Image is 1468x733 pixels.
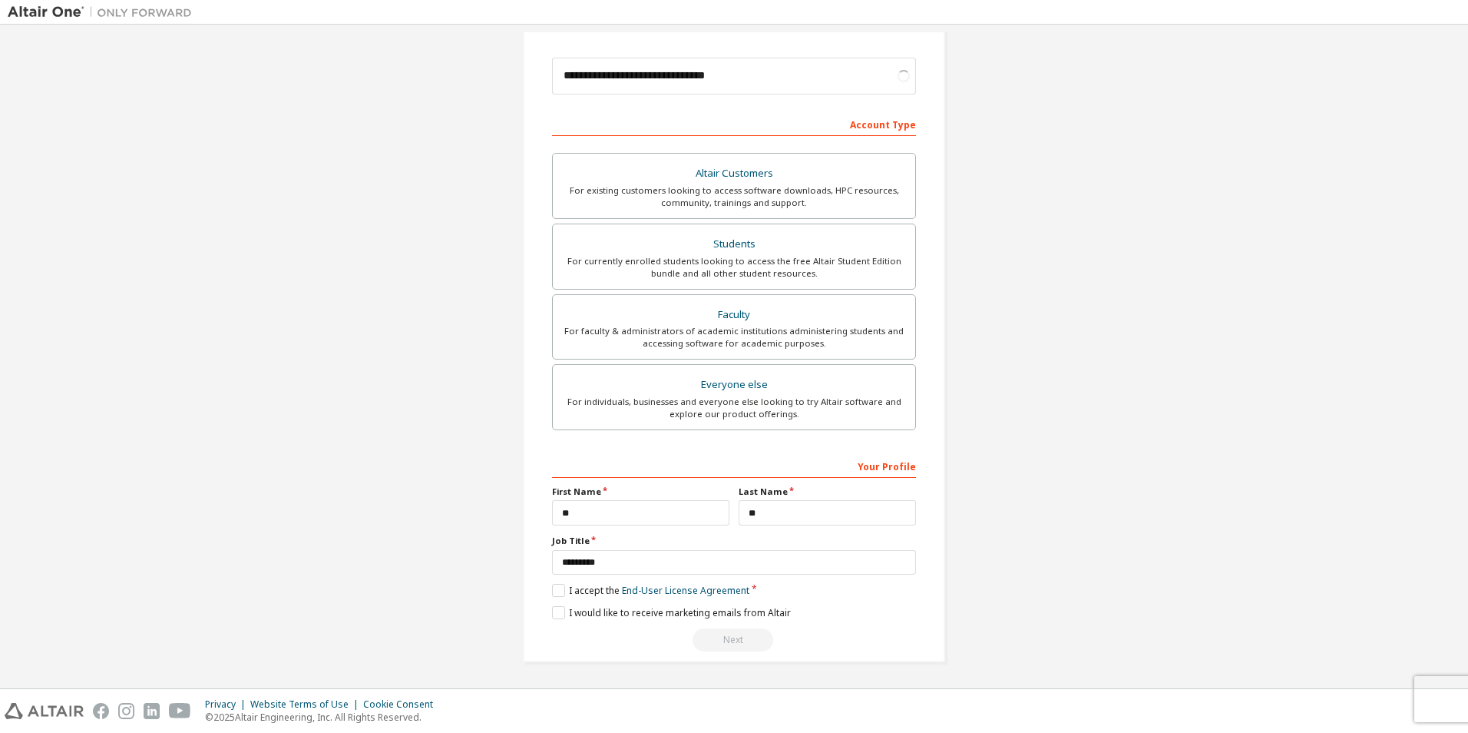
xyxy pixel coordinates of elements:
[552,606,791,619] label: I would like to receive marketing emails from Altair
[562,255,906,280] div: For currently enrolled students looking to access the free Altair Student Edition bundle and all ...
[552,535,916,547] label: Job Title
[622,584,749,597] a: End-User License Agreement
[8,5,200,20] img: Altair One
[205,698,250,711] div: Privacy
[552,629,916,652] div: Please wait while checking email ...
[250,698,363,711] div: Website Terms of Use
[552,111,916,136] div: Account Type
[5,703,84,719] img: altair_logo.svg
[562,374,906,396] div: Everyone else
[118,703,134,719] img: instagram.svg
[562,163,906,184] div: Altair Customers
[205,711,442,724] p: © 2025 Altair Engineering, Inc. All Rights Reserved.
[739,486,916,498] label: Last Name
[562,184,906,209] div: For existing customers looking to access software downloads, HPC resources, community, trainings ...
[562,325,906,350] div: For faculty & administrators of academic institutions administering students and accessing softwa...
[363,698,442,711] div: Cookie Consent
[562,234,906,255] div: Students
[552,584,749,597] label: I accept the
[552,486,729,498] label: First Name
[562,304,906,326] div: Faculty
[562,396,906,420] div: For individuals, businesses and everyone else looking to try Altair software and explore our prod...
[169,703,191,719] img: youtube.svg
[144,703,160,719] img: linkedin.svg
[552,453,916,478] div: Your Profile
[93,703,109,719] img: facebook.svg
